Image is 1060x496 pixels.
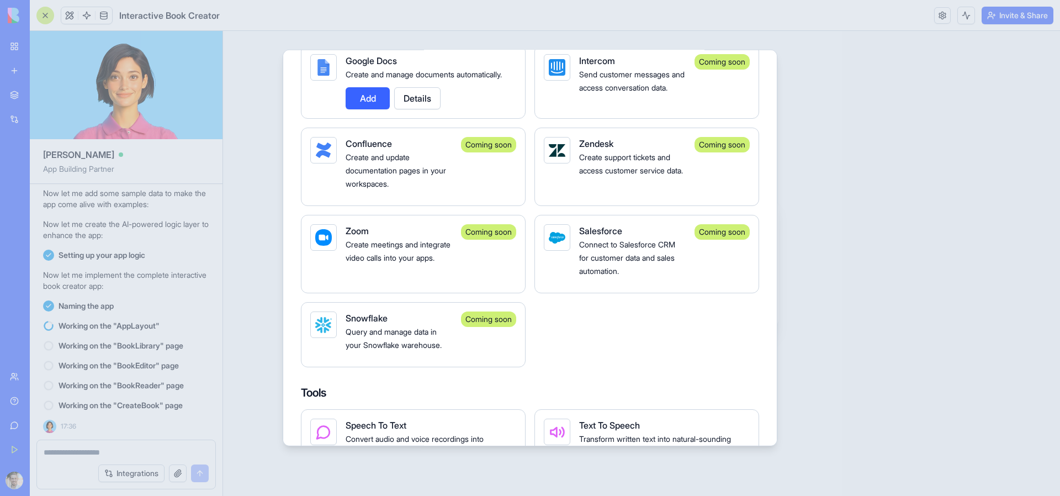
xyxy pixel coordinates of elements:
[346,327,442,350] span: Query and manage data in your Snowflake warehouse.
[394,87,441,109] button: Details
[579,240,675,276] span: Connect to Salesforce CRM for customer data and sales automation.
[346,152,446,188] span: Create and update documentation pages in your workspaces.
[695,224,750,240] div: Coming soon
[346,313,388,324] span: Snowflake
[695,54,750,70] div: Coming soon
[346,225,369,236] span: Zoom
[461,312,516,327] div: Coming soon
[346,55,397,66] span: Google Docs
[346,434,484,457] span: Convert audio and voice recordings into accurate text.
[579,434,731,457] span: Transform written text into natural-sounding voice audio.
[579,55,615,66] span: Intercom
[579,420,640,431] span: Text To Speech
[346,87,390,109] button: Add
[301,385,759,400] h4: Tools
[346,70,502,79] span: Create and manage documents automatically.
[461,137,516,152] div: Coming soon
[346,240,451,262] span: Create meetings and integrate video calls into your apps.
[579,70,685,92] span: Send customer messages and access conversation data.
[579,225,622,236] span: Salesforce
[579,152,683,175] span: Create support tickets and access customer service data.
[579,138,613,149] span: Zendesk
[346,420,406,431] span: Speech To Text
[461,224,516,240] div: Coming soon
[695,137,750,152] div: Coming soon
[346,138,392,149] span: Confluence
